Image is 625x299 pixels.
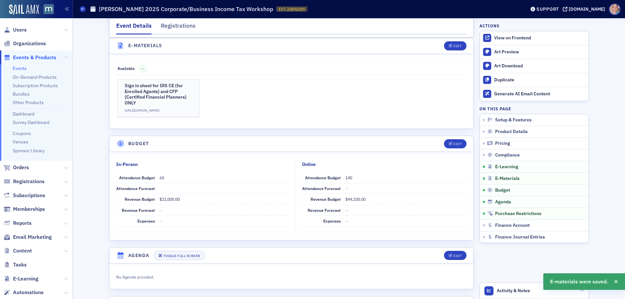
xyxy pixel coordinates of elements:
[4,164,29,171] a: Orders
[4,178,45,185] a: Registrations
[4,40,46,47] a: Organizations
[444,139,466,148] button: Edit
[118,66,135,71] span: Available
[13,111,35,117] a: Dashboard
[154,251,205,260] button: Toggle Full Screen
[13,119,49,125] a: Survey Dashboard
[13,91,30,97] a: Bundles
[609,4,620,15] span: Profile
[302,186,341,191] span: Attendance Forecast
[13,148,45,154] a: Sponsor Library
[160,208,163,213] span: —
[480,59,589,73] a: Art Download
[13,178,45,185] span: Registrations
[99,5,273,13] h1: [PERSON_NAME] 2025 Corporate/Business Income Tax Workshop
[480,73,589,87] button: Duplicate
[4,247,32,254] a: Content
[13,83,58,88] a: Subscription Products
[4,261,27,268] a: Tasks
[480,45,589,59] a: Art Preview
[480,31,589,45] a: View on Frontend
[13,164,29,171] span: Orders
[494,63,585,69] div: Art Download
[495,199,511,205] span: Agenda
[13,100,44,105] a: Other Products
[122,208,155,213] span: Revenue Forecast
[13,289,44,296] span: Automations
[160,218,163,224] span: —
[125,108,192,113] p: [URL][DOMAIN_NAME]
[536,6,559,12] div: Support
[497,287,530,294] span: Activity & Notes
[13,275,38,282] span: E-Learning
[13,26,27,34] span: Users
[495,141,510,146] span: Pricing
[160,175,164,180] span: 60
[494,35,585,41] div: View on Frontend
[13,74,57,80] a: On-Demand Products
[13,40,46,47] span: Organizations
[163,254,200,258] div: Toggle Full Screen
[4,54,56,61] a: Events & Products
[345,218,349,224] span: —
[569,6,605,12] div: [DOMAIN_NAME]
[479,106,589,112] h4: On this page
[495,129,528,135] span: Product Details
[116,273,335,280] div: No Agenda provided.
[4,206,45,213] a: Memberships
[4,26,27,34] a: Users
[494,49,585,55] div: Art Preview
[323,218,341,224] span: Expenses
[128,252,149,259] h4: Agenda
[453,254,462,258] div: Edit
[494,77,585,83] div: Duplicate
[13,220,32,227] span: Reports
[116,161,138,168] div: In-Person
[13,192,45,199] span: Subscriptions
[495,164,518,170] span: E-Learning
[345,175,352,180] span: 140
[44,4,54,14] img: SailAMX
[4,192,45,199] a: Subscriptions
[495,234,545,240] span: Finance Journal Entries
[116,21,152,34] div: Event Details
[161,21,196,34] div: Registrations
[128,140,149,147] h4: Budget
[118,79,200,117] a: Sign in sheet for IRS CE (for Enrolled Agents) and CFP (Certified Financial Planners) ONLY[URL][D...
[495,176,520,182] span: E-Materials
[480,87,589,101] button: Generate AI Email Content
[563,7,607,11] button: [DOMAIN_NAME]
[279,7,305,12] span: EVT-20896009
[4,275,38,282] a: E-Learning
[453,142,462,146] div: Edit
[128,42,162,49] h4: E-Materials
[9,5,39,15] img: SailAMX
[550,278,608,286] span: E-materials were saved.
[125,83,192,106] h3: Sign in sheet for IRS CE (for Enrolled Agents) and CFP (Certified Financial Planners) ONLY
[345,197,366,202] span: $44,100.00
[305,175,341,180] span: Attendance Budget
[345,208,349,213] span: —
[13,261,27,268] span: Tasks
[13,247,32,254] span: Content
[4,234,52,241] a: Email Marketing
[453,44,462,48] div: Edit
[137,218,155,224] span: Expenses
[13,139,28,145] a: Venues
[160,197,180,202] span: $21,000.00
[495,223,530,228] span: Finance Account
[13,206,45,213] span: Memberships
[13,130,31,136] a: Coupons
[479,23,500,29] h4: Actions
[119,175,155,180] span: Attendance Budget
[302,161,316,168] div: Online
[4,289,44,296] a: Automations
[4,220,32,227] a: Reports
[495,211,541,217] span: Purchase Restrictions
[308,208,341,213] span: Revenue Forecast
[311,197,341,202] span: Revenue Budget
[495,152,520,158] span: Compliance
[444,251,466,260] button: Edit
[494,91,585,97] div: Generate AI Email Content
